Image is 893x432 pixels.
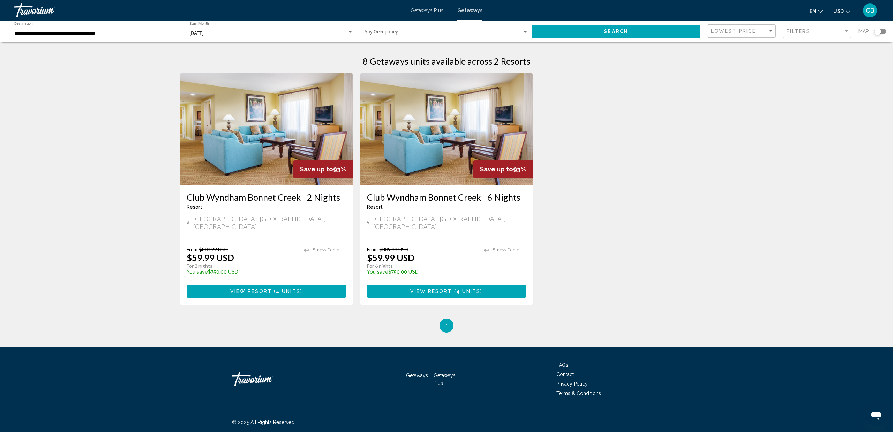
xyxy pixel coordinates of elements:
[187,269,208,275] span: You save
[858,27,869,36] span: Map
[473,160,533,178] div: 93%
[360,73,533,185] img: 6369I01X.jpg
[199,246,228,252] span: $809.99 USD
[456,289,481,294] span: 4 units
[230,289,272,294] span: View Resort
[810,6,823,16] button: Change language
[532,25,700,38] button: Search
[367,246,378,252] span: From
[711,28,774,34] mat-select: Sort by
[367,252,414,263] p: $59.99 USD
[367,192,526,202] a: Club Wyndham Bonnet Creek - 6 Nights
[810,8,816,14] span: en
[180,319,713,333] ul: Pagination
[445,322,448,329] span: 1
[406,373,428,378] a: Getaways
[380,246,408,252] span: $809.99 USD
[866,7,875,14] span: CB
[363,56,530,66] h1: 8 Getaways units available across 2 Resorts
[556,362,568,368] a: FAQs
[411,8,443,13] a: Getaways Plus
[833,8,844,14] span: USD
[189,30,204,36] span: [DATE]
[313,248,341,252] span: Fitness Center
[861,3,879,18] button: User Menu
[373,215,526,230] span: [GEOGRAPHIC_DATA], [GEOGRAPHIC_DATA], [GEOGRAPHIC_DATA]
[187,204,202,210] span: Resort
[187,246,197,252] span: From
[556,372,574,377] a: Contact
[232,419,295,425] span: © 2025 All Rights Reserved.
[367,263,478,269] p: For 6 nights
[783,24,851,39] button: Filter
[276,289,300,294] span: 4 units
[187,192,346,202] a: Club Wyndham Bonnet Creek - 2 Nights
[367,285,526,298] button: View Resort(4 units)
[457,8,482,13] a: Getaways
[367,269,388,275] span: You save
[711,28,756,34] span: Lowest Price
[434,373,456,386] a: Getaways Plus
[367,204,383,210] span: Resort
[180,73,353,185] img: 6369I01X.jpg
[604,29,628,35] span: Search
[367,269,478,275] p: $750.00 USD
[14,3,404,17] a: Travorium
[187,269,297,275] p: $750.00 USD
[787,29,810,34] span: Filters
[272,289,302,294] span: ( )
[187,285,346,298] button: View Resort(4 units)
[193,215,346,230] span: [GEOGRAPHIC_DATA], [GEOGRAPHIC_DATA], [GEOGRAPHIC_DATA]
[480,165,513,173] span: Save up to
[187,252,234,263] p: $59.99 USD
[410,289,452,294] span: View Resort
[300,165,333,173] span: Save up to
[556,381,588,387] a: Privacy Policy
[232,369,302,390] a: Travorium
[187,263,297,269] p: For 2 nights
[452,289,483,294] span: ( )
[293,160,353,178] div: 93%
[865,404,887,426] iframe: Button to launch messaging window
[493,248,521,252] span: Fitness Center
[556,390,601,396] a: Terms & Conditions
[833,6,850,16] button: Change currency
